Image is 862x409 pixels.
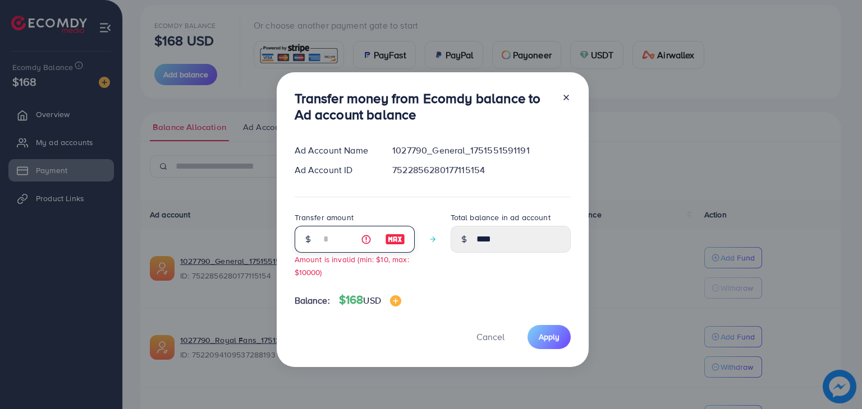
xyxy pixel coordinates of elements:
img: image [390,295,401,306]
span: USD [363,294,380,306]
div: 1027790_General_1751551591191 [383,144,579,157]
img: image [385,233,405,246]
span: Cancel [476,331,505,343]
button: Apply [528,325,571,349]
span: Apply [539,331,560,342]
small: Amount is invalid (min: $10, max: $10000) [295,254,409,277]
span: Balance: [295,294,330,307]
button: Cancel [462,325,519,349]
div: 7522856280177115154 [383,164,579,176]
div: Ad Account ID [286,164,384,176]
label: Total balance in ad account [451,212,551,223]
h3: Transfer money from Ecomdy balance to Ad account balance [295,90,553,123]
div: Ad Account Name [286,144,384,157]
h4: $168 [339,293,401,307]
label: Transfer amount [295,212,354,223]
